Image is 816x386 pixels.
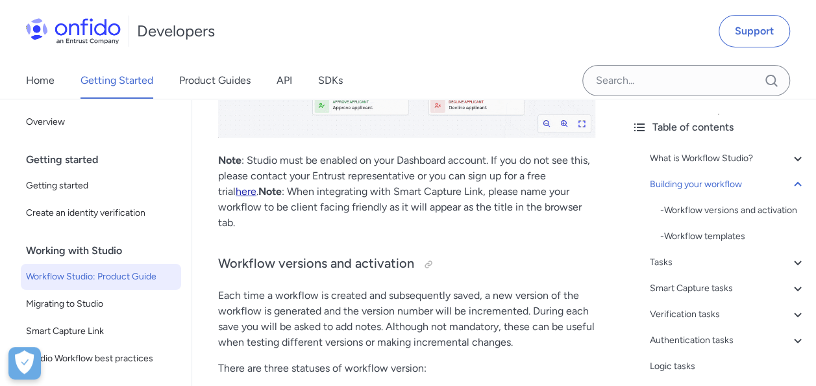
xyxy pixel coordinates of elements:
[236,185,256,198] a: here
[21,346,181,372] a: Studio Workflow best practices
[21,291,181,317] a: Migrating to Studio
[650,177,806,192] a: Building your workflow
[21,318,181,344] a: Smart Capture Link
[80,62,153,99] a: Getting Started
[660,229,806,244] a: -Workflow templates
[26,18,121,44] img: Onfido Logo
[218,254,595,275] h3: Workflow versions and activation
[218,361,595,376] p: There are three statuses of workflow version:
[26,269,176,285] span: Workflow Studio: Product Guide
[26,114,176,130] span: Overview
[26,178,176,194] span: Getting started
[8,347,41,380] button: Open Preferences
[660,229,806,244] div: - Workflow templates
[21,200,181,226] a: Create an identity verification
[650,359,806,374] a: Logic tasks
[650,307,806,322] a: Verification tasks
[582,65,790,96] input: Onfido search input field
[21,264,181,290] a: Workflow Studio: Product Guide
[258,185,282,198] strong: Note
[26,238,186,264] div: Working with Studio
[650,255,806,270] a: Tasks
[26,147,186,173] div: Getting started
[719,15,790,47] a: Support
[632,120,806,135] div: Table of contents
[26,205,176,221] span: Create an identity verification
[660,203,806,218] a: -Workflow versions and activation
[137,21,215,42] h1: Developers
[660,203,806,218] div: - Workflow versions and activation
[650,151,806,166] a: What is Workflow Studio?
[21,173,181,199] a: Getting started
[26,62,55,99] a: Home
[277,62,292,99] a: API
[218,288,595,350] p: Each time a workflow is created and subsequently saved, a new version of the workflow is generate...
[21,109,181,135] a: Overview
[26,296,176,312] span: Migrating to Studio
[318,62,343,99] a: SDKs
[179,62,251,99] a: Product Guides
[218,153,595,231] p: : Studio must be enabled on your Dashboard account. If you do not see this, please contact your E...
[218,154,241,166] strong: Note
[26,351,176,367] span: Studio Workflow best practices
[8,347,41,380] div: Cookie Preferences
[26,324,176,339] span: Smart Capture Link
[650,333,806,348] a: Authentication tasks
[650,281,806,296] a: Smart Capture tasks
